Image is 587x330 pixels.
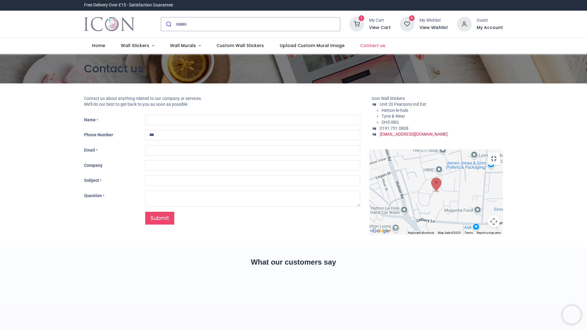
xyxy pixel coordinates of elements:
[382,108,408,113] span: Hetton-le-hole
[161,17,175,31] button: Submit
[419,17,448,24] div: My Wishlist
[92,42,105,49] span: Home
[84,96,360,108] p: Contact us about anything related to our company or services. We'll do our best to get back to yo...
[84,257,503,267] h2: What our customers say
[488,152,500,165] button: Toggle fullscreen view
[145,212,174,225] a: Submit
[563,306,581,324] iframe: Brevo live chat
[382,114,405,119] span: Tyne & Wear
[84,2,173,8] div: Free Delivery Over £15 - Satisfaction Guarantee
[371,227,391,235] a: Open this area in Google Maps (opens a new window)
[488,215,500,228] button: Map camera controls
[84,278,503,321] iframe: Customer reviews powered by Trustpilot
[380,132,448,137] a: [EMAIL_ADDRESS][DOMAIN_NAME]
[409,15,415,21] sup: 0
[375,2,503,8] iframe: Customer reviews powered by Trustpilot
[372,96,503,102] li: Icon Wall Stickers
[369,25,391,31] a: View Cart
[380,102,426,107] span: ​Unit 20 Pearsons Ind Est
[359,15,364,21] sup: 1
[464,231,473,234] a: Terms (opens in new tab)
[84,163,102,168] span: Company
[113,38,162,54] a: Wall Stickers
[400,21,415,26] a: 0
[84,178,99,183] span: Subject
[438,231,461,234] span: Map data ©2025
[170,42,196,49] span: Wall Murals
[121,42,149,49] span: Wall Stickers
[408,231,434,235] button: Keyboard shortcuts
[84,132,113,137] span: Phone Number
[380,126,408,131] span: 0191 751 0808
[360,42,385,49] span: Contact us
[84,148,95,152] span: Email
[84,117,96,122] span: Name
[349,21,364,26] a: 1
[382,120,399,125] span: DH5 0BG
[84,61,503,76] h1: Contact us
[477,17,503,24] div: Guest
[477,25,503,31] a: My Account
[369,17,391,24] div: My Cart
[84,16,135,33] a: Logo of Icon Wall Stickers
[477,231,501,234] a: Report a map error
[84,193,102,198] span: Question
[371,227,391,235] img: Google
[419,25,448,31] a: View Wishlist
[216,42,264,49] span: Custom Wall Stickers
[280,42,345,49] span: Upload Custom Mural Image
[162,38,209,54] a: Wall Murals
[84,16,135,33] img: Icon Wall Stickers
